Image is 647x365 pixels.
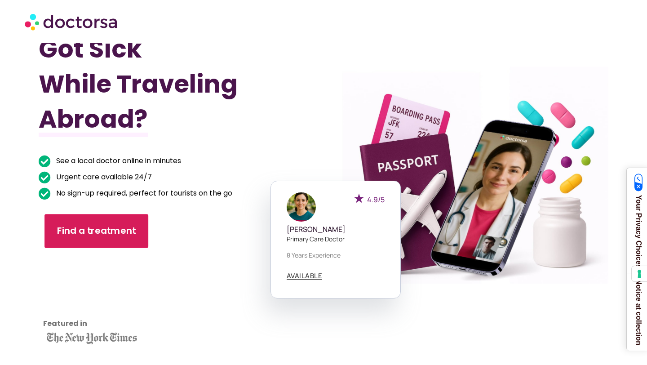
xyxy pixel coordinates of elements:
strong: Featured in [43,318,87,329]
span: No sign-up required, perfect for tourists on the go [54,187,232,200]
span: Urgent care available 24/7 [54,171,152,183]
h1: Got Sick While Traveling Abroad? [39,31,281,137]
iframe: Customer reviews powered by Trustpilot [43,263,124,331]
span: See a local doctor online in minutes [54,155,181,167]
button: Your consent preferences for tracking technologies [632,266,647,281]
a: Find a treatment [44,214,148,248]
p: 8 years experience [287,250,385,260]
h5: [PERSON_NAME] [287,225,385,234]
span: 4.9/5 [367,195,385,205]
span: Find a treatment [57,225,136,238]
span: AVAILABLE [287,272,323,279]
p: Primary care doctor [287,234,385,244]
a: AVAILABLE [287,272,323,280]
